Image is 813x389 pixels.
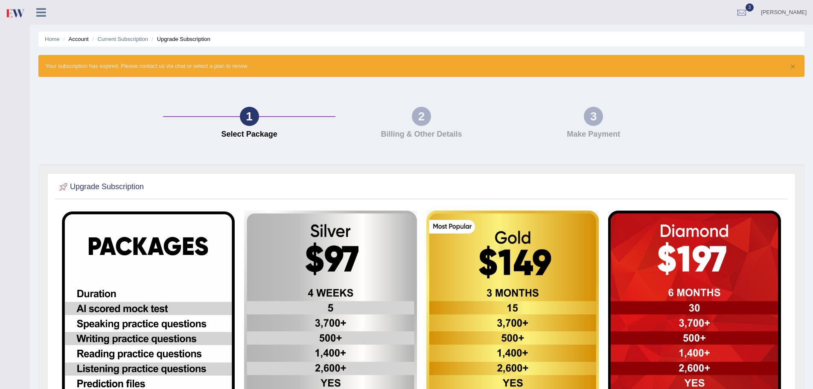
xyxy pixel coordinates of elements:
h2: Upgrade Subscription [57,181,144,193]
div: 1 [240,107,259,126]
div: 2 [412,107,431,126]
a: Current Subscription [97,36,148,42]
div: 3 [584,107,603,126]
li: Account [61,35,88,43]
a: Home [45,36,60,42]
span: 3 [746,3,754,12]
h4: Make Payment [512,130,675,139]
div: Your subscription has expired. Please contact us via chat or select a plan to renew [38,55,804,77]
h4: Billing & Other Details [340,130,503,139]
button: × [790,62,796,71]
li: Upgrade Subscription [150,35,210,43]
h4: Select Package [167,130,331,139]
